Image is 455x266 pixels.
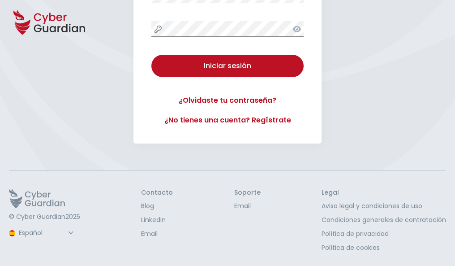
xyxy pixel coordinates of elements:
[141,215,173,225] a: LinkedIn
[151,95,304,106] a: ¿Olvidaste tu contraseña?
[322,243,446,253] a: Política de cookies
[234,201,261,211] a: Email
[322,215,446,225] a: Condiciones generales de contratación
[151,55,304,77] button: Iniciar sesión
[322,229,446,239] a: Política de privacidad
[9,213,80,221] p: © Cyber Guardian 2025
[141,189,173,197] h3: Contacto
[234,189,261,197] h3: Soporte
[322,201,446,211] a: Aviso legal y condiciones de uso
[9,230,15,236] img: region-logo
[158,61,297,71] div: Iniciar sesión
[141,229,173,239] a: Email
[151,115,304,126] a: ¿No tienes una cuenta? Regístrate
[322,189,446,197] h3: Legal
[141,201,173,211] a: Blog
